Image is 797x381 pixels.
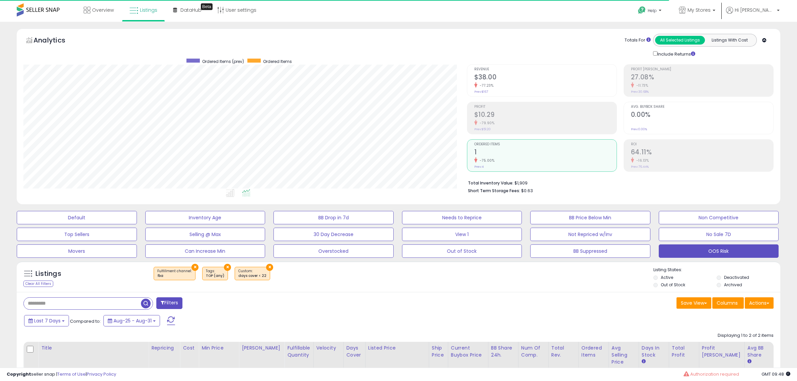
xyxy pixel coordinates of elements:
button: Last 7 Days [24,315,69,326]
div: Days In Stock [642,345,666,359]
span: Fulfillment channel : [157,269,192,279]
div: Repricing [151,345,177,352]
button: × [224,264,231,271]
h5: Listings [35,269,61,279]
span: ROI [631,143,773,146]
span: Ordered Items [474,143,617,146]
h2: $38.00 [474,73,617,82]
button: × [191,264,198,271]
div: Profit [PERSON_NAME] [702,345,742,359]
div: Avg Selling Price [612,345,636,366]
button: Aug-25 - Aug-31 [103,315,160,326]
div: Num of Comp. [521,345,546,359]
h2: 27.08% [631,73,773,82]
span: DataHub [180,7,202,13]
button: Non Competitive [659,211,779,224]
span: Ordered Items [263,59,292,64]
button: BB Suppressed [530,244,650,258]
h2: $10.29 [474,111,617,120]
div: Listed Price [368,345,426,352]
a: Hi [PERSON_NAME] [726,7,780,22]
small: -77.23% [477,83,494,88]
div: Total Rev. [551,345,576,359]
button: Save View [676,297,711,309]
small: Prev: 30.68% [631,90,649,94]
h2: 1 [474,148,617,157]
div: TOP (any) [206,274,224,278]
small: -75.00% [477,158,495,163]
div: Include Returns [648,50,703,58]
li: $1,909 [468,178,769,186]
button: OOS Risk [659,244,779,258]
h2: 64.11% [631,148,773,157]
span: My Stores [688,7,711,13]
button: Columns [712,297,744,309]
div: BB Share 24h. [491,345,515,359]
button: Not Repriced w/Inv [530,228,650,241]
span: Ordered Items (prev) [202,59,244,64]
button: Actions [745,297,774,309]
a: Help [633,1,668,22]
div: [PERSON_NAME] [242,345,282,352]
small: Prev: 4 [474,165,484,169]
button: Default [17,211,137,224]
button: Listings With Cost [705,36,754,45]
span: Custom: [238,269,266,279]
span: Compared to: [70,318,101,324]
small: Prev: $51.20 [474,127,491,131]
span: Last 7 Days [34,317,61,324]
a: Privacy Policy [87,371,116,377]
h2: 0.00% [631,111,773,120]
button: BB Price Below Min [530,211,650,224]
label: Archived [724,282,742,288]
div: Fulfillable Quantity [287,345,310,359]
div: Current Buybox Price [451,345,485,359]
div: Total Profit [672,345,696,359]
button: No Sale 7D [659,228,779,241]
b: Total Inventory Value: [468,180,513,186]
div: fba [157,274,192,278]
small: Prev: 0.00% [631,127,647,131]
div: Totals For [625,37,651,44]
div: Min Price [202,345,236,352]
span: Help [648,8,657,13]
span: Profit [474,105,617,109]
small: -11.73% [634,83,648,88]
strong: Copyright [7,371,31,377]
span: Hi [PERSON_NAME] [735,7,775,13]
button: Out of Stock [402,244,522,258]
button: Can Increase Min [145,244,265,258]
div: Title [41,345,146,352]
div: Avg BB Share [747,345,772,359]
span: 2025-09-9 09:48 GMT [762,371,790,377]
span: Tags : [206,269,224,279]
button: Filters [156,297,182,309]
span: Columns [717,300,738,306]
a: Terms of Use [57,371,86,377]
button: Movers [17,244,137,258]
button: Selling @ Max [145,228,265,241]
div: seller snap | | [7,371,116,378]
label: Deactivated [724,275,749,280]
label: Active [661,275,673,280]
small: -16.13% [634,158,649,163]
div: Cost [183,345,196,352]
button: × [266,264,273,271]
div: Ship Price [432,345,445,359]
small: Avg BB Share. [747,359,751,365]
div: Displaying 1 to 2 of 2 items [718,332,774,339]
i: Get Help [638,6,646,14]
small: Prev: $167 [474,90,488,94]
button: BB Drop in 7d [273,211,394,224]
p: Listing States: [653,267,780,273]
b: Short Term Storage Fees: [468,188,520,194]
button: Overstocked [273,244,394,258]
span: Avg. Buybox Share [631,105,773,109]
button: Needs to Reprice [402,211,522,224]
button: 30 Day Decrease [273,228,394,241]
button: Inventory Age [145,211,265,224]
button: All Selected Listings [655,36,705,45]
div: Tooltip anchor [201,3,213,10]
div: days cover < 22 [238,274,266,278]
h5: Analytics [33,35,78,47]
